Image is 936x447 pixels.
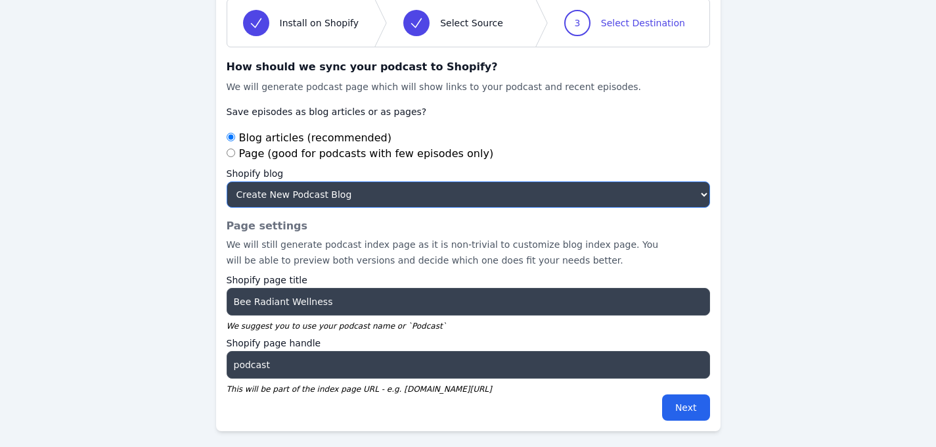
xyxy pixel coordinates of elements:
label: Shopify blog [227,162,710,181]
div: We suggest you to use your podcast name or `Podcast` [227,321,710,331]
input: Next [662,394,710,421]
p: We will generate podcast page which will show links to your podcast and recent episodes. [227,79,668,95]
h3: How should we sync your podcast to Shopify? [227,58,710,76]
span: Select Source [440,16,503,30]
span: Select Destination [601,16,685,30]
span: 3 [574,16,580,30]
label: Shopify page handle [227,331,710,351]
p: We will still generate podcast index page as it is non-trivial to customize blog index page. You ... [227,237,668,268]
div: This will be part of the index page URL - e.g. [DOMAIN_NAME][URL] [227,384,710,394]
label: Shopify page title [227,268,710,288]
label: Blog articles (recommended) [239,131,392,144]
label: Page (good for podcasts with few episodes only) [239,147,494,160]
span: Install on Shopify [280,16,359,30]
h2: Page settings [227,218,710,234]
label: Save episodes as blog articles or as pages? [227,100,710,120]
